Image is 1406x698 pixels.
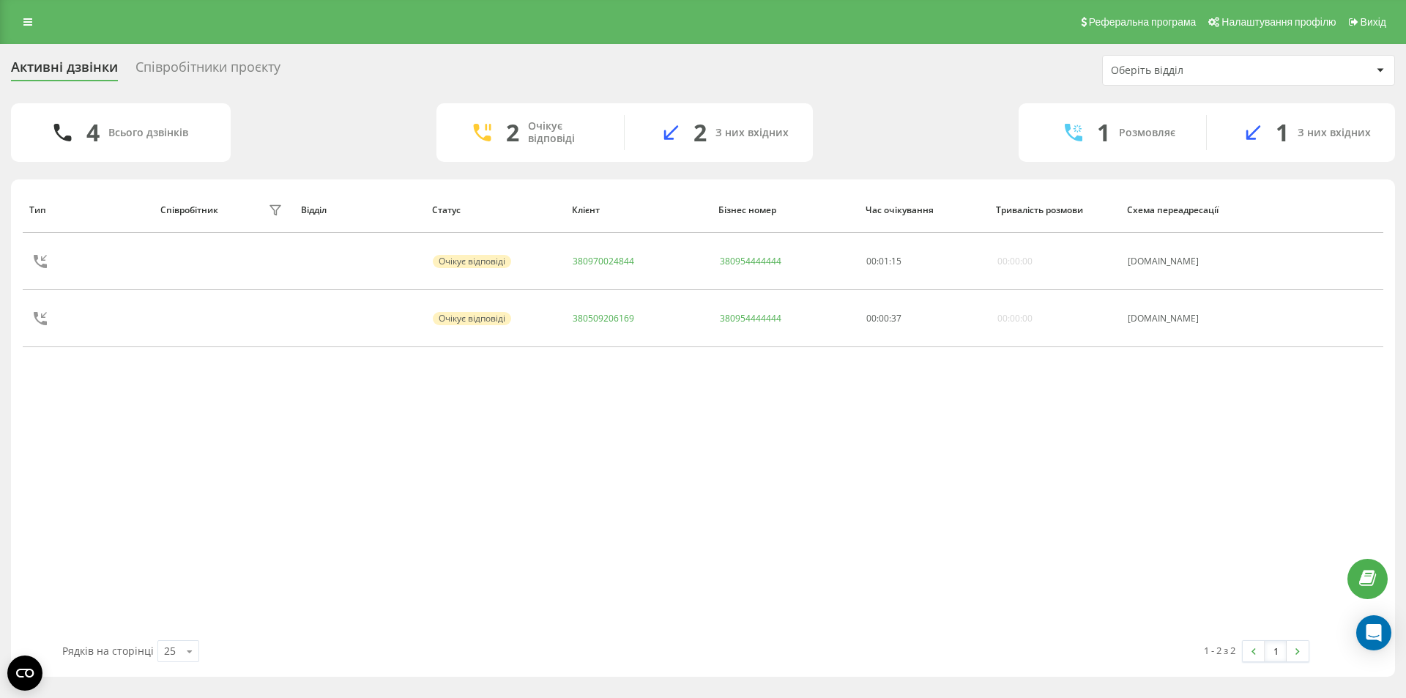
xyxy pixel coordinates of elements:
[1097,119,1110,146] div: 1
[996,205,1113,215] div: Тривалість розмови
[866,205,983,215] div: Час очікування
[720,312,781,324] a: 380954444444
[866,313,901,324] div: : :
[528,120,602,145] div: Очікує відповіді
[1089,16,1197,28] span: Реферальна програма
[108,127,188,139] div: Всього дзвінків
[997,313,1033,324] div: 00:00:00
[693,119,707,146] div: 2
[1127,205,1246,215] div: Схема переадресації
[572,205,705,215] div: Клієнт
[891,255,901,267] span: 15
[573,255,634,267] a: 380970024844
[164,644,176,658] div: 25
[301,205,418,215] div: Відділ
[997,256,1033,267] div: 00:00:00
[1356,615,1391,650] div: Open Intercom Messenger
[715,127,789,139] div: З них вхідних
[135,59,280,82] div: Співробітники проєкту
[1298,127,1371,139] div: З них вхідних
[7,656,42,691] button: Open CMP widget
[11,59,118,82] div: Активні дзвінки
[879,312,889,324] span: 00
[1265,641,1287,661] a: 1
[160,205,218,215] div: Співробітник
[866,255,877,267] span: 00
[62,644,154,658] span: Рядків на сторінці
[891,312,901,324] span: 37
[718,205,852,215] div: Бізнес номер
[432,205,559,215] div: Статус
[506,119,519,146] div: 2
[1221,16,1336,28] span: Налаштування профілю
[29,205,146,215] div: Тип
[1276,119,1289,146] div: 1
[1119,127,1175,139] div: Розмовляє
[720,255,781,267] a: 380954444444
[1111,64,1286,77] div: Оберіть відділ
[573,312,634,324] a: 380509206169
[433,255,511,268] div: Очікує відповіді
[1361,16,1386,28] span: Вихід
[866,256,901,267] div: : :
[866,312,877,324] span: 00
[879,255,889,267] span: 01
[1128,256,1244,267] div: [DOMAIN_NAME]
[86,119,100,146] div: 4
[433,312,511,325] div: Очікує відповіді
[1128,313,1244,324] div: [DOMAIN_NAME]
[1204,643,1235,658] div: 1 - 2 з 2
